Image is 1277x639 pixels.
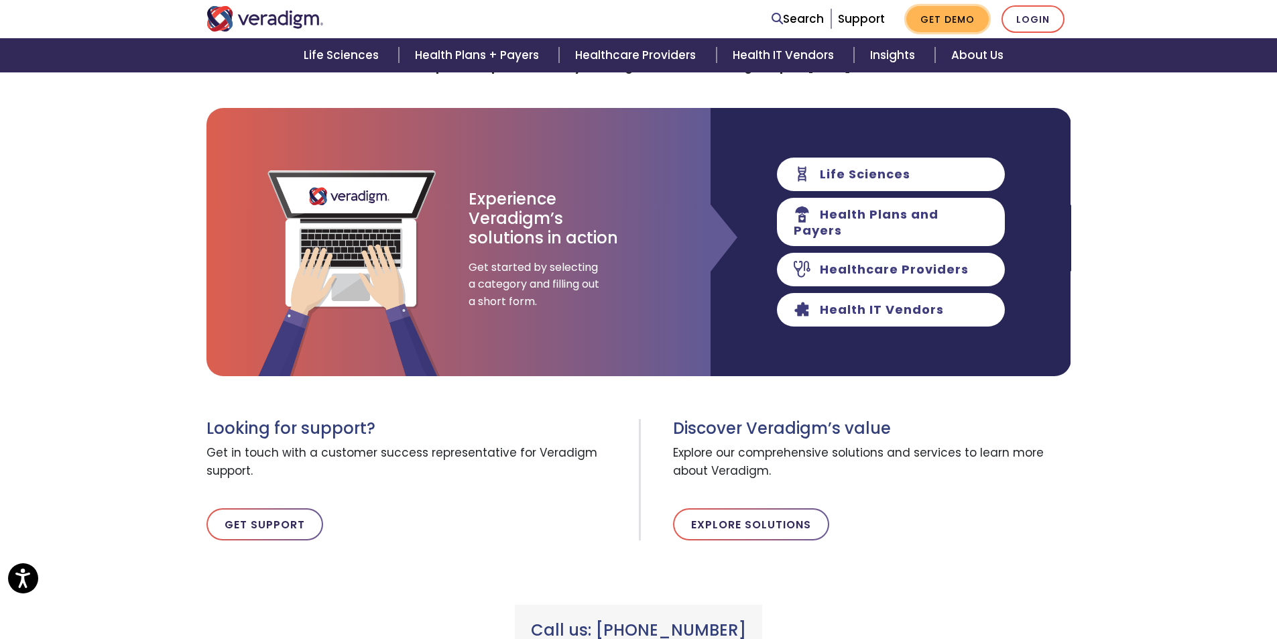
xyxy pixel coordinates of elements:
[559,38,716,72] a: Healthcare Providers
[288,38,399,72] a: Life Sciences
[206,6,324,32] img: Veradigm logo
[206,508,323,540] a: Get Support
[838,11,885,27] a: Support
[935,38,1020,72] a: About Us
[673,419,1071,439] h3: Discover Veradigm’s value
[673,439,1071,487] span: Explore our comprehensive solutions and services to learn more about Veradigm.
[772,10,824,28] a: Search
[206,419,629,439] h3: Looking for support?
[399,38,559,72] a: Health Plans + Payers
[854,38,935,72] a: Insights
[1001,5,1065,33] a: Login
[469,259,603,310] span: Get started by selecting a category and filling out a short form.
[906,6,989,32] a: Get Demo
[423,58,854,74] strong: Explore the possibilities by booking time with a Veradigm expert [DATE].
[673,508,829,540] a: Explore Solutions
[206,439,629,487] span: Get in touch with a customer success representative for Veradigm support.
[469,190,619,247] h3: Experience Veradigm’s solutions in action
[717,38,854,72] a: Health IT Vendors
